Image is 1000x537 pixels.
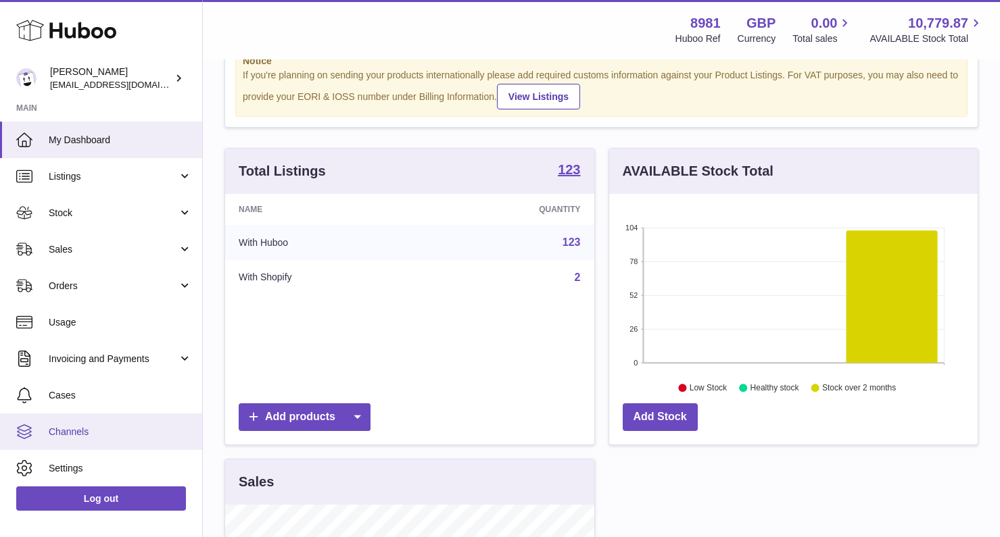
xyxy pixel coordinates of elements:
[811,14,838,32] span: 0.00
[690,14,721,32] strong: 8981
[675,32,721,45] div: Huboo Ref
[558,163,580,176] strong: 123
[623,403,698,431] a: Add Stock
[792,32,853,45] span: Total sales
[50,66,172,91] div: [PERSON_NAME]
[738,32,776,45] div: Currency
[746,14,776,32] strong: GBP
[16,68,37,88] img: internalAdmin-8981@internal.huboo.com
[16,486,186,511] a: Log out
[750,383,799,392] text: Healthy stock
[49,389,192,402] span: Cases
[239,162,326,180] h3: Total Listings
[225,260,424,295] td: With Shopify
[634,359,638,367] text: 0
[49,134,192,147] span: My Dashboard
[49,280,178,292] span: Orders
[49,207,178,220] span: Stock
[558,163,580,179] a: 123
[575,272,581,283] a: 2
[629,325,638,333] text: 26
[49,426,192,438] span: Channels
[49,170,178,183] span: Listings
[50,79,199,90] span: [EMAIL_ADDRESS][DOMAIN_NAME]
[49,243,178,256] span: Sales
[623,162,773,180] h3: AVAILABLE Stock Total
[629,257,638,265] text: 78
[497,84,580,109] a: View Listings
[49,353,178,365] span: Invoicing and Payments
[563,236,581,248] a: 123
[792,14,853,45] a: 0.00 Total sales
[870,14,984,45] a: 10,779.87 AVAILABLE Stock Total
[239,473,274,491] h3: Sales
[239,403,371,431] a: Add products
[49,462,192,475] span: Settings
[243,55,960,68] strong: Notice
[225,225,424,260] td: With Huboo
[689,383,727,392] text: Low Stock
[225,194,424,225] th: Name
[243,69,960,109] div: If you're planning on sending your products internationally please add required customs informati...
[870,32,984,45] span: AVAILABLE Stock Total
[625,224,638,232] text: 104
[424,194,594,225] th: Quantity
[908,14,968,32] span: 10,779.87
[49,316,192,329] span: Usage
[822,383,896,392] text: Stock over 2 months
[629,291,638,299] text: 52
